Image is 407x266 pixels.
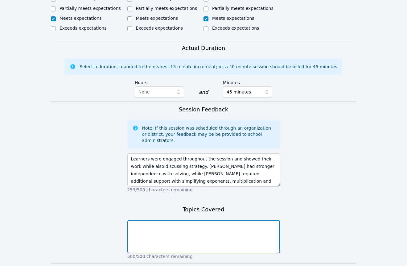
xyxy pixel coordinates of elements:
[183,205,224,214] h3: Topics Covered
[212,6,273,11] label: Partially meets expectations
[60,26,106,31] label: Exceeds expectations
[223,86,272,98] button: 45 minutes
[138,89,150,94] span: None
[60,6,121,11] label: Partially meets expectations
[136,16,178,21] label: Meets expectations
[60,16,102,21] label: Meets expectations
[80,64,337,70] div: Select a duration, rounded to the nearest 15 minute increment; ie, a 40 minute session should be ...
[127,187,280,193] p: 253/500 characters remaining
[223,77,272,86] label: Minutes
[135,86,184,98] button: None
[127,253,280,260] p: 500/500 characters remaining
[142,125,275,143] div: Note: If this session was scheduled through an organization or district, your feedback may be be ...
[136,6,197,11] label: Partially meets expectations
[127,153,280,187] textarea: Learners were engaged throughout the session and showed their work while also discussing strategy...
[136,26,183,31] label: Exceeds expectations
[212,16,254,21] label: Meets expectations
[199,89,208,96] div: and
[212,26,259,31] label: Exceeds expectations
[227,88,251,96] span: 45 minutes
[135,77,184,86] label: Hours
[179,105,228,114] h3: Session Feedback
[182,44,225,52] h3: Actual Duration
